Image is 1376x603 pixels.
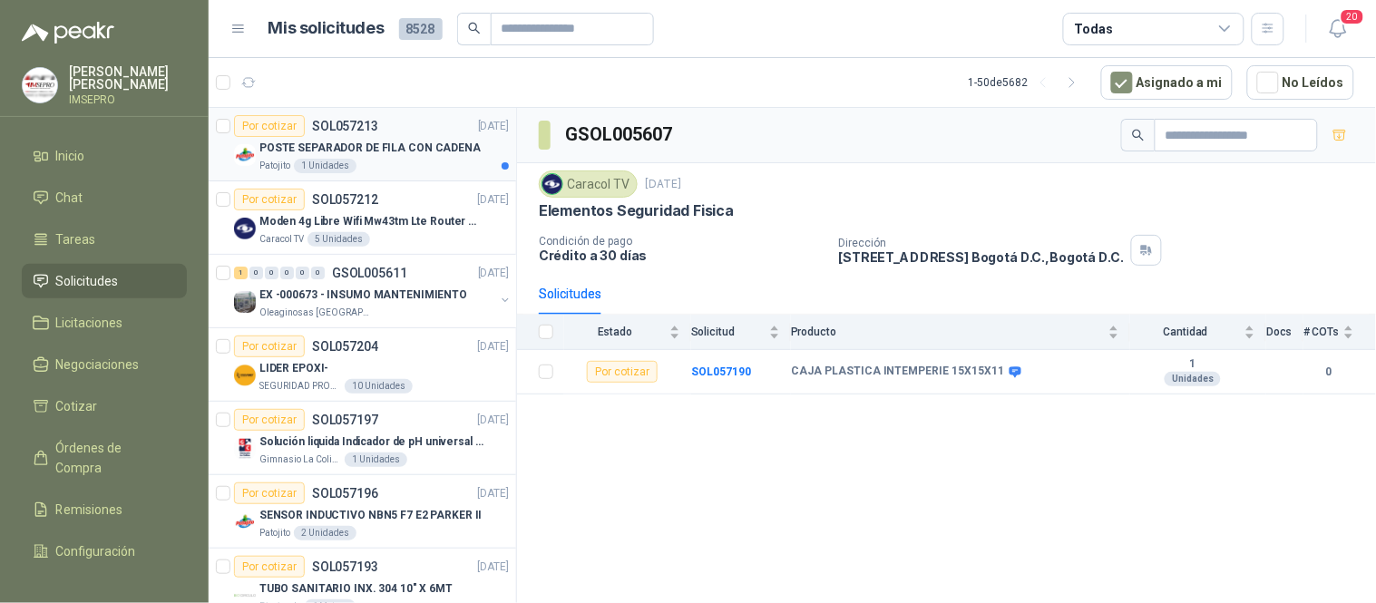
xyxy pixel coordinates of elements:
img: Company Logo [542,174,562,194]
span: Licitaciones [56,313,123,333]
div: Unidades [1165,372,1221,386]
p: Patojito [259,159,290,173]
button: 20 [1322,13,1354,45]
span: Solicitudes [56,271,119,291]
p: Condición de pago [539,235,825,248]
th: Producto [791,315,1130,350]
div: Por cotizar [234,409,305,431]
span: # COTs [1303,326,1340,338]
p: EX -000673 - INSUMO MANTENIMIENTO [259,287,467,304]
div: 1 [234,267,248,279]
a: Por cotizarSOL057212[DATE] Company LogoModen 4g Libre Wifi Mw43tm Lte Router Móvil Internet 5ghz ... [209,181,516,255]
p: Elementos Seguridad Fisica [539,201,734,220]
p: Crédito a 30 días [539,248,825,263]
div: 2 Unidades [294,526,356,540]
div: Por cotizar [234,115,305,137]
span: Cotizar [56,396,98,416]
th: Cantidad [1130,315,1266,350]
a: Por cotizarSOL057196[DATE] Company LogoSENSOR INDUCTIVO NBN5 F7 E2 PARKER IIPatojito2 Unidades [209,475,516,549]
img: Logo peakr [22,22,114,44]
span: Chat [56,188,83,208]
img: Company Logo [234,218,256,239]
p: [DATE] [478,118,509,135]
div: Por cotizar [234,556,305,578]
span: Solicitud [691,326,766,338]
div: Caracol TV [539,170,638,198]
p: [DATE] [645,176,681,193]
p: TUBO SANITARIO INX. 304 10" X 6MT [259,580,453,598]
p: [PERSON_NAME] [PERSON_NAME] [69,65,187,91]
a: Por cotizarSOL057197[DATE] Company LogoSolución liquida Indicador de pH universal de 500ml o 20 d... [209,402,516,475]
p: SOL057213 [312,120,378,132]
p: Dirección [839,237,1124,249]
div: Por cotizar [234,336,305,357]
div: 10 Unidades [345,379,413,394]
b: CAJA PLASTICA INTEMPERIE 15X15X11 [791,365,1005,379]
span: Órdenes de Compra [56,438,170,478]
div: 0 [249,267,263,279]
a: Órdenes de Compra [22,431,187,485]
p: [DATE] [478,338,509,355]
a: Por cotizarSOL057204[DATE] Company LogoLIDER EPOXI-SEGURIDAD PROVISER LTDA10 Unidades [209,328,516,402]
span: Tareas [56,229,96,249]
a: Por cotizarSOL057213[DATE] Company LogoPOSTE SEPARADOR DE FILA CON CADENAPatojito1 Unidades [209,108,516,181]
span: Producto [791,326,1105,338]
span: 8528 [399,18,443,40]
p: SOL057193 [312,560,378,573]
p: [DATE] [478,265,509,282]
a: Negociaciones [22,347,187,382]
a: SOL057190 [691,365,751,378]
p: [DATE] [478,191,509,209]
span: Negociaciones [56,355,140,374]
div: Por cotizar [234,189,305,210]
div: Por cotizar [234,482,305,504]
p: Oleaginosas [GEOGRAPHIC_DATA][PERSON_NAME] [259,306,374,320]
div: 5 Unidades [307,232,370,247]
button: No Leídos [1247,65,1354,100]
p: Caracol TV [259,232,304,247]
a: Chat [22,180,187,215]
span: Estado [564,326,666,338]
img: Company Logo [234,365,256,386]
p: Moden 4g Libre Wifi Mw43tm Lte Router Móvil Internet 5ghz ALCATEL DESBLOQUEADO [259,213,485,230]
a: 1 0 0 0 0 0 GSOL005611[DATE] Company LogoEX -000673 - INSUMO MANTENIMIENTOOleaginosas [GEOGRAPHIC... [234,262,512,320]
span: search [468,22,481,34]
div: 0 [296,267,309,279]
p: GSOL005611 [332,267,407,279]
p: POSTE SEPARADOR DE FILA CON CADENA [259,140,481,157]
p: LIDER EPOXI- [259,360,329,377]
button: Asignado a mi [1101,65,1233,100]
span: 20 [1340,8,1365,25]
th: Docs [1266,315,1303,350]
a: Licitaciones [22,306,187,340]
p: SOL057204 [312,340,378,353]
div: Solicitudes [539,284,601,304]
p: SEGURIDAD PROVISER LTDA [259,379,341,394]
div: Todas [1075,19,1113,39]
img: Company Logo [23,68,57,102]
img: Company Logo [234,438,256,460]
p: SOL057212 [312,193,378,206]
th: Solicitud [691,315,791,350]
div: Por cotizar [587,361,658,383]
p: SOL057196 [312,487,378,500]
a: Solicitudes [22,264,187,298]
img: Company Logo [234,144,256,166]
p: Patojito [259,526,290,540]
a: Tareas [22,222,187,257]
a: Inicio [22,139,187,173]
h1: Mis solicitudes [268,15,385,42]
img: Company Logo [234,291,256,313]
img: Company Logo [234,511,256,533]
a: Configuración [22,534,187,569]
p: Solución liquida Indicador de pH universal de 500ml o 20 de 25ml (no tiras de papel) [259,433,485,451]
p: IMSEPRO [69,94,187,105]
span: Configuración [56,541,136,561]
p: [DATE] [478,559,509,576]
b: 0 [1303,364,1354,381]
div: 0 [311,267,325,279]
span: Remisiones [56,500,123,520]
span: Cantidad [1130,326,1241,338]
div: 0 [265,267,278,279]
